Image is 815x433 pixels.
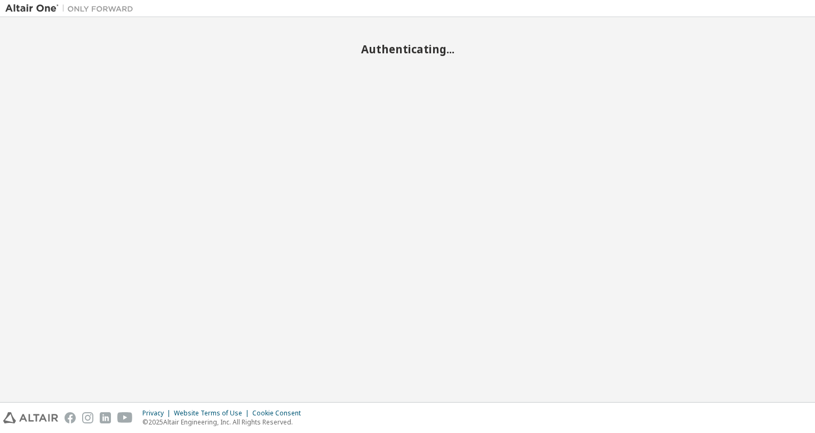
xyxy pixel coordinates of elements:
img: youtube.svg [117,412,133,423]
img: altair_logo.svg [3,412,58,423]
div: Cookie Consent [252,409,307,418]
img: facebook.svg [65,412,76,423]
p: © 2025 Altair Engineering, Inc. All Rights Reserved. [142,418,307,427]
img: Altair One [5,3,139,14]
img: instagram.svg [82,412,93,423]
div: Website Terms of Use [174,409,252,418]
div: Privacy [142,409,174,418]
img: linkedin.svg [100,412,111,423]
h2: Authenticating... [5,42,810,56]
